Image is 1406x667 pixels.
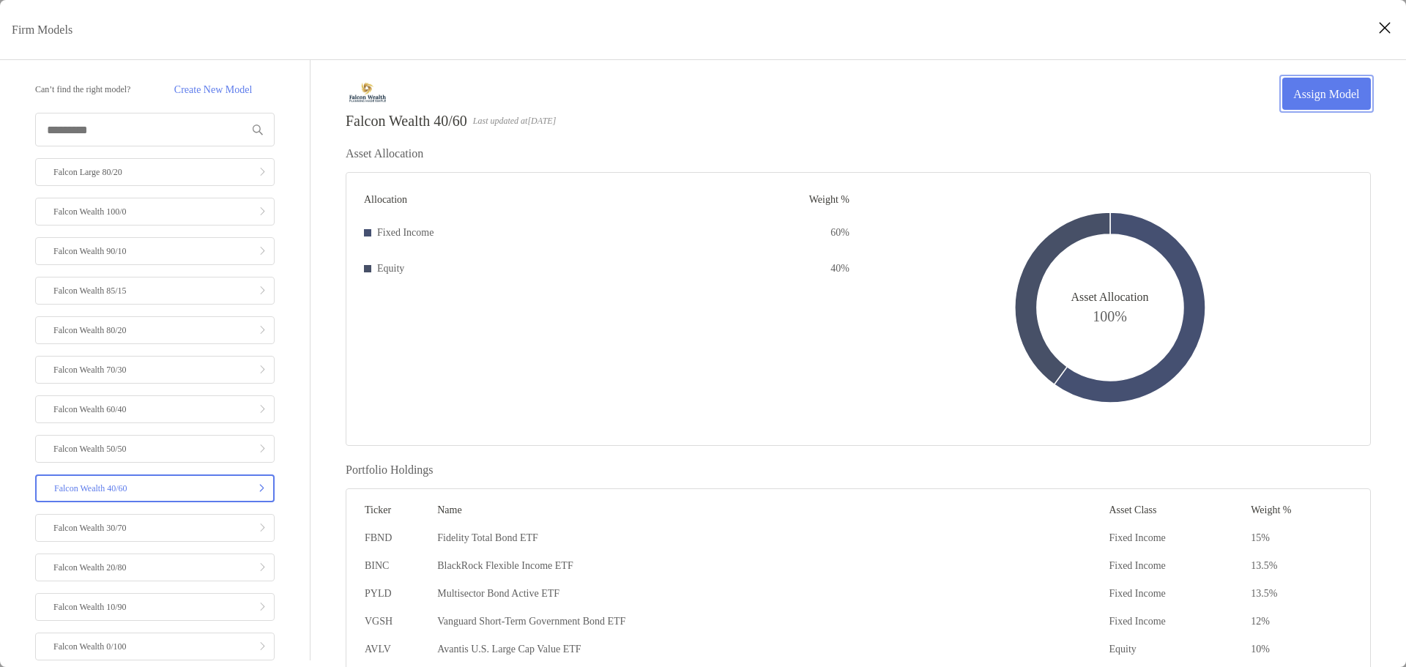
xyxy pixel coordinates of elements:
[53,361,126,379] p: Falcon Wealth 70/30
[1093,304,1127,325] span: 100%
[35,474,275,502] a: Falcon Wealth 40/60
[152,78,275,101] a: Create New Model
[1282,78,1371,110] a: Assign Model
[35,593,275,621] a: Falcon Wealth 10/90
[1374,18,1396,40] button: Close modal
[830,259,849,277] p: 40 %
[1250,587,1353,600] td: 13.5 %
[35,395,275,423] a: Falcon Wealth 60/40
[1108,559,1250,573] td: Fixed Income
[436,615,1108,628] td: Vanguard Short-Term Government Bond ETF
[35,277,275,305] a: Falcon Wealth 85/15
[53,559,126,577] p: Falcon Wealth 20/80
[54,480,127,498] p: Falcon Wealth 40/60
[1250,643,1353,656] td: 10 %
[35,356,275,384] a: Falcon Wealth 70/30
[364,559,436,573] td: BINC
[53,598,126,616] p: Falcon Wealth 10/90
[436,532,1108,545] td: Fidelity Total Bond ETF
[12,21,72,39] p: Firm Models
[35,435,275,463] a: Falcon Wealth 50/50
[53,321,126,340] p: Falcon Wealth 80/20
[1250,615,1353,628] td: 12 %
[53,519,126,537] p: Falcon Wealth 30/70
[35,237,275,265] a: Falcon Wealth 90/10
[364,532,436,545] td: FBND
[346,463,1371,477] h3: Portfolio Holdings
[1250,532,1353,545] td: 15 %
[1108,532,1250,545] td: Fixed Income
[35,316,275,344] a: Falcon Wealth 80/20
[35,554,275,581] a: Falcon Wealth 20/80
[1250,559,1353,573] td: 13.5 %
[377,259,404,277] p: Equity
[53,242,126,261] p: Falcon Wealth 90/10
[35,198,275,226] a: Falcon Wealth 100/0
[253,124,263,135] img: input icon
[364,615,436,628] td: VGSH
[436,643,1108,656] td: Avantis U.S. Large Cap Value ETF
[436,559,1108,573] td: BlackRock Flexible Income ETF
[364,643,436,656] td: AVLV
[1071,290,1148,304] span: Asset Allocation
[830,223,849,242] p: 60 %
[346,78,390,107] img: Company Logo
[1250,504,1353,517] th: Weight %
[473,116,557,127] span: Last updated at [DATE]
[53,282,126,300] p: Falcon Wealth 85/15
[1108,587,1250,600] td: Fixed Income
[377,223,434,242] p: Fixed Income
[53,440,126,458] p: Falcon Wealth 50/50
[364,504,436,517] th: Ticker
[35,81,146,99] p: Can’t find the right model?
[1108,504,1250,517] th: Asset Class
[35,158,275,186] a: Falcon Large 80/20
[436,504,1108,517] th: Name
[1108,615,1250,628] td: Fixed Income
[809,190,849,209] p: Weight %
[364,190,407,209] p: Allocation
[346,147,1371,160] h3: Asset Allocation
[346,113,467,130] h2: Falcon Wealth 40/60
[53,203,126,221] p: Falcon Wealth 100/0
[35,514,275,542] a: Falcon Wealth 30/70
[53,400,126,419] p: Falcon Wealth 60/40
[436,587,1108,600] td: Multisector Bond Active ETF
[1108,643,1250,656] td: Equity
[35,633,275,660] a: Falcon Wealth 0/100
[53,163,122,182] p: Falcon Large 80/20
[53,638,126,656] p: Falcon Wealth 0/100
[364,587,436,600] td: PYLD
